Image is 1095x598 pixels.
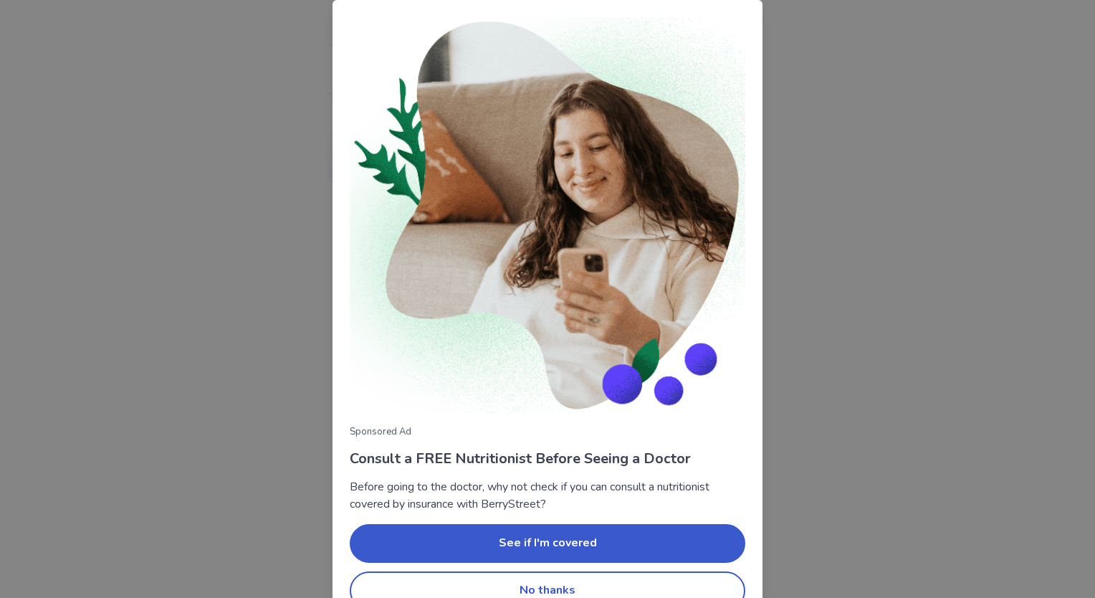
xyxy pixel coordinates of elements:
[350,524,745,563] button: See if I'm covered
[350,17,745,414] img: Woman consulting with nutritionist on phone
[350,478,745,513] p: Before going to the doctor, why not check if you can consult a nutritionist covered by insurance ...
[350,448,745,470] p: Consult a FREE Nutritionist Before Seeing a Doctor
[350,425,745,440] p: Sponsored Ad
